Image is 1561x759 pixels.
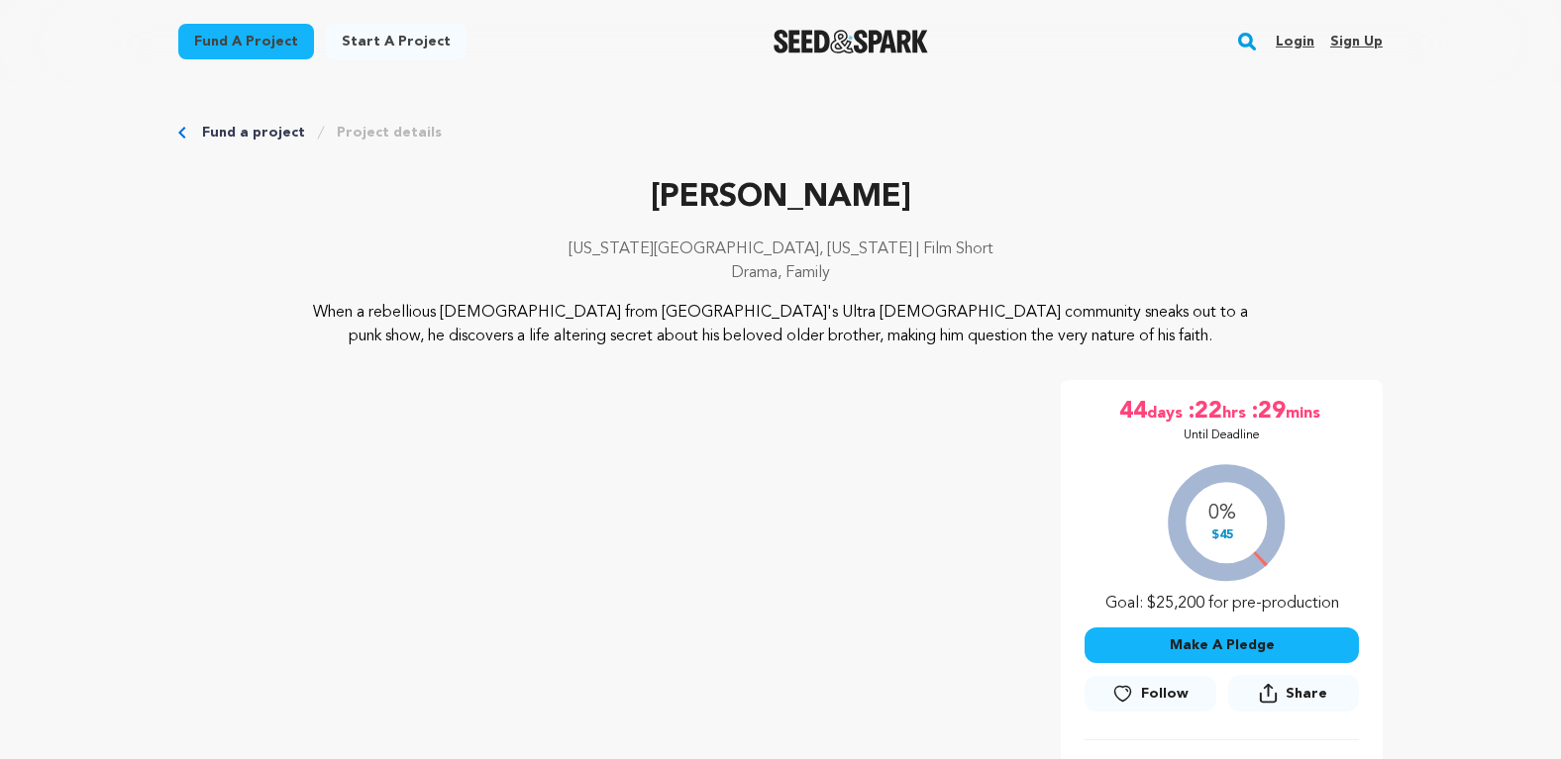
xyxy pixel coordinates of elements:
[1187,396,1222,427] span: :22
[1250,396,1286,427] span: :29
[1276,26,1314,57] a: Login
[299,301,1263,348] p: When a rebellious [DEMOGRAPHIC_DATA] from [GEOGRAPHIC_DATA]'s Ultra [DEMOGRAPHIC_DATA] community ...
[1085,676,1215,712] a: Follow
[178,24,314,59] a: Fund a project
[178,174,1383,222] p: [PERSON_NAME]
[178,123,1383,142] div: Breadcrumb
[337,123,442,142] a: Project details
[326,24,467,59] a: Start a project
[1141,684,1189,704] span: Follow
[774,30,929,53] img: Seed&Spark Logo Dark Mode
[1286,684,1327,704] span: Share
[1222,396,1250,427] span: hrs
[1119,396,1147,427] span: 44
[774,30,929,53] a: Seed&Spark Homepage
[1286,396,1324,427] span: mins
[178,237,1383,261] p: [US_STATE][GEOGRAPHIC_DATA], [US_STATE] | Film Short
[178,261,1383,285] p: Drama, Family
[1147,396,1187,427] span: days
[1085,627,1359,663] button: Make A Pledge
[1330,26,1383,57] a: Sign up
[1184,427,1260,443] p: Until Deadline
[1228,675,1359,719] span: Share
[1228,675,1359,712] button: Share
[202,123,305,142] a: Fund a project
